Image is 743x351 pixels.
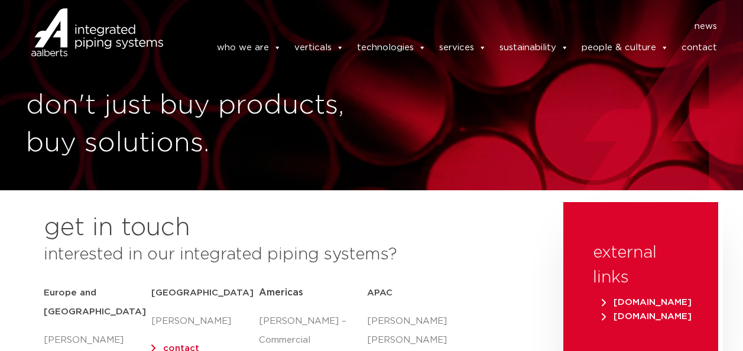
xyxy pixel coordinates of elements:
[602,298,692,307] span: [DOMAIN_NAME]
[439,36,486,60] a: services
[259,288,303,297] span: Americas
[44,242,534,267] h3: interested in our integrated piping systems?
[26,87,366,162] h1: don't just buy products, buy solutions.
[151,284,259,303] h5: [GEOGRAPHIC_DATA]
[217,36,281,60] a: who we are
[259,312,366,350] p: [PERSON_NAME] – Commercial
[367,312,475,350] p: [PERSON_NAME] [PERSON_NAME]
[44,288,146,316] strong: Europe and [GEOGRAPHIC_DATA]
[599,298,695,307] a: [DOMAIN_NAME]
[294,36,344,60] a: verticals
[499,36,569,60] a: sustainability
[695,17,717,36] a: news
[151,312,259,331] p: [PERSON_NAME]
[357,36,426,60] a: technologies
[367,284,475,303] h5: APAC
[682,36,717,60] a: contact
[582,36,669,60] a: people & culture
[602,312,692,321] span: [DOMAIN_NAME]
[599,312,695,321] a: [DOMAIN_NAME]
[181,17,718,36] nav: Menu
[593,240,689,290] h3: external links
[44,331,151,350] p: [PERSON_NAME]
[44,214,190,242] h2: get in touch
